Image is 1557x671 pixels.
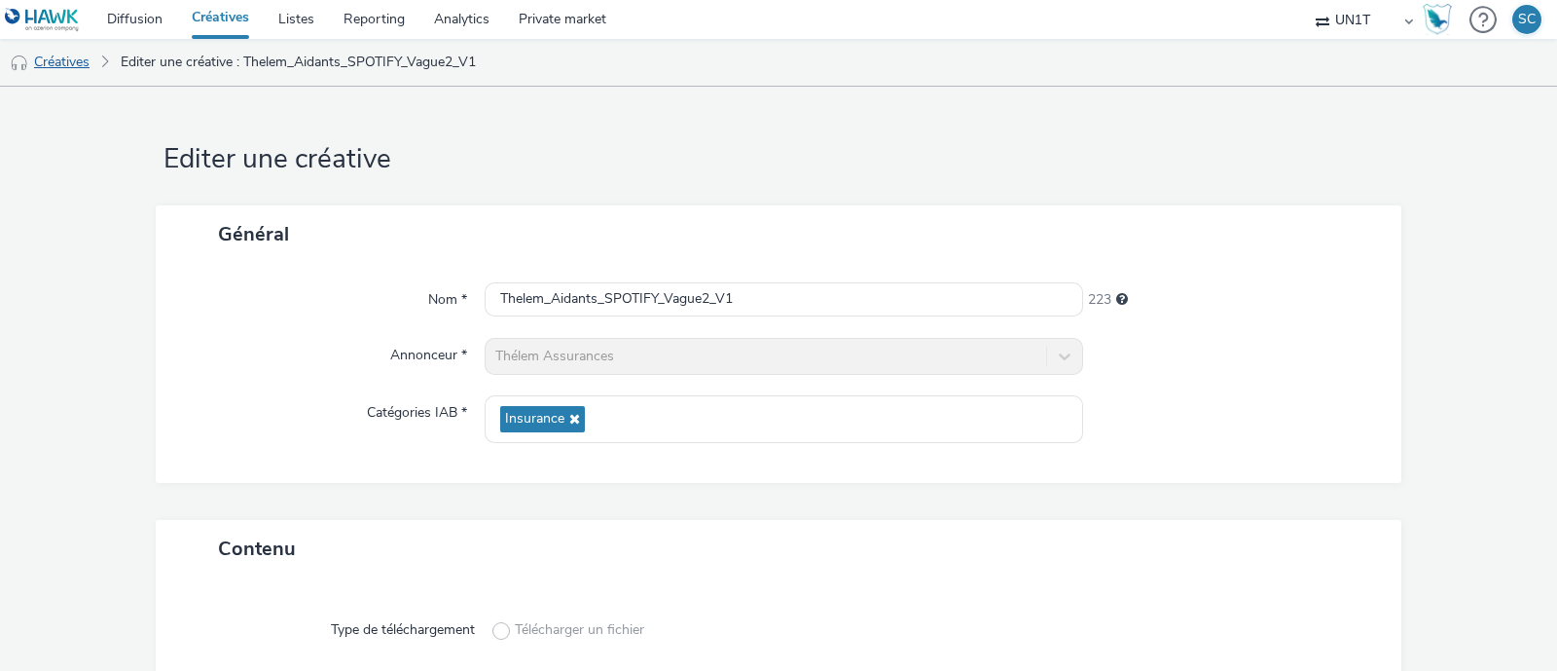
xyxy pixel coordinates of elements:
span: Insurance [505,411,564,428]
img: Hawk Academy [1423,4,1452,35]
a: Hawk Academy [1423,4,1460,35]
label: Catégories IAB * [359,395,475,423]
span: 223 [1088,290,1111,310]
label: Nom * [420,282,475,310]
h1: Editer une créative [156,141,1401,178]
span: Contenu [218,536,296,562]
input: Nom [485,282,1083,317]
div: SC [1518,5,1536,34]
label: Type de téléchargement [323,613,483,640]
span: Général [218,221,289,247]
img: undefined Logo [5,8,80,32]
label: Annonceur * [382,338,475,365]
img: audio [10,54,29,73]
span: Télécharger un fichier [515,620,644,640]
div: 255 caractères maximum [1116,290,1128,310]
a: Editer une créative : Thelem_Aidants_SPOTIFY_Vague2_V1 [111,39,486,86]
